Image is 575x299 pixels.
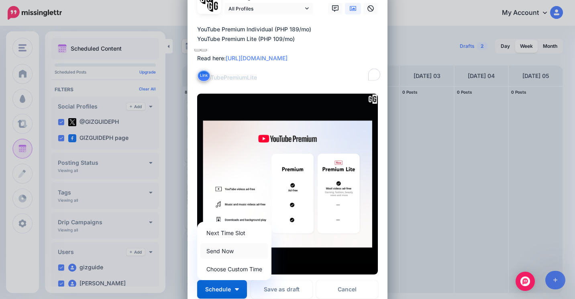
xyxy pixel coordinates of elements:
[200,261,268,277] a: Choose Custom Time
[197,25,382,82] div: YouTube Premium Individual (PHP 189/mo) YouTube Premium Lite (PHP 109/mo) Read here:
[197,70,210,82] button: Link
[235,288,239,291] img: arrow-down-white.png
[197,94,378,274] img: B0TUB3EI5EYQMWIDBMR9YTPGVQ4XAUQ2.png
[516,272,535,291] div: Open Intercom Messenger
[200,243,268,259] a: Send Now
[251,280,312,299] button: Save as draft
[228,4,303,13] span: All Profiles
[200,225,268,241] a: Next Time Slot
[316,280,378,299] a: Cancel
[205,287,231,292] span: Schedule
[224,3,313,14] a: All Profiles
[197,25,382,82] textarea: To enrich screen reader interactions, please activate Accessibility in Grammarly extension settings
[197,222,271,280] div: Schedule
[197,280,247,299] button: Schedule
